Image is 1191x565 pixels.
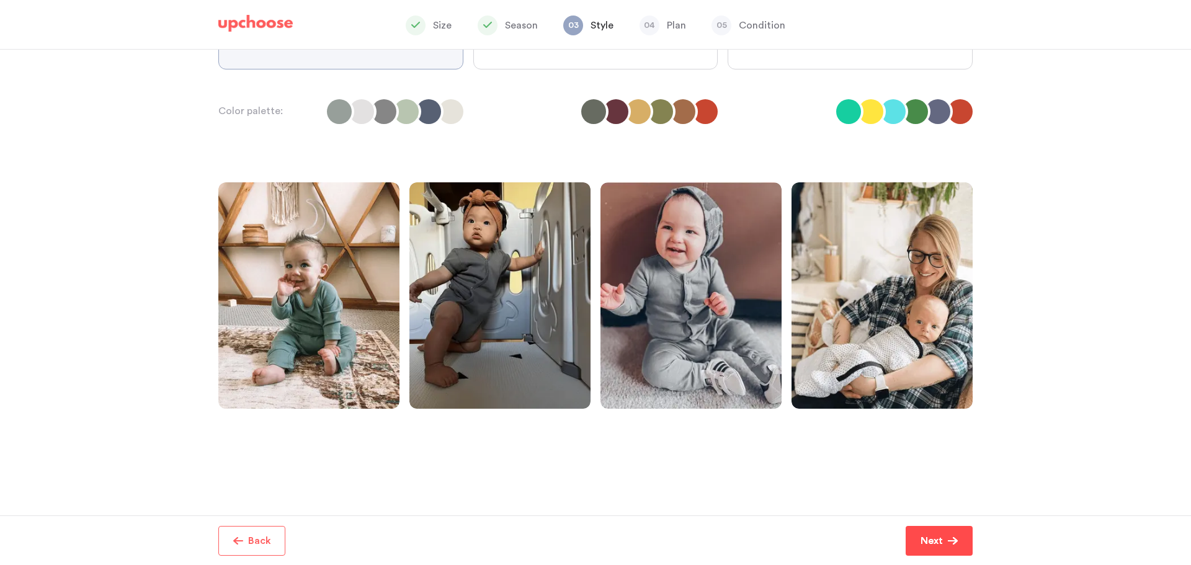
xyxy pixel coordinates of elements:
p: Condition [739,18,785,33]
p: Plan [667,18,686,33]
p: Style [591,18,613,33]
button: Back [218,526,285,556]
a: UpChoose [218,15,293,38]
p: Back [248,533,271,548]
span: 03 [563,16,583,35]
img: UpChoose [218,15,293,32]
p: Size [433,18,452,33]
span: 04 [640,16,659,35]
button: Next [906,526,973,556]
p: Next [921,533,943,548]
p: Season [505,18,538,33]
span: 05 [711,16,731,35]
